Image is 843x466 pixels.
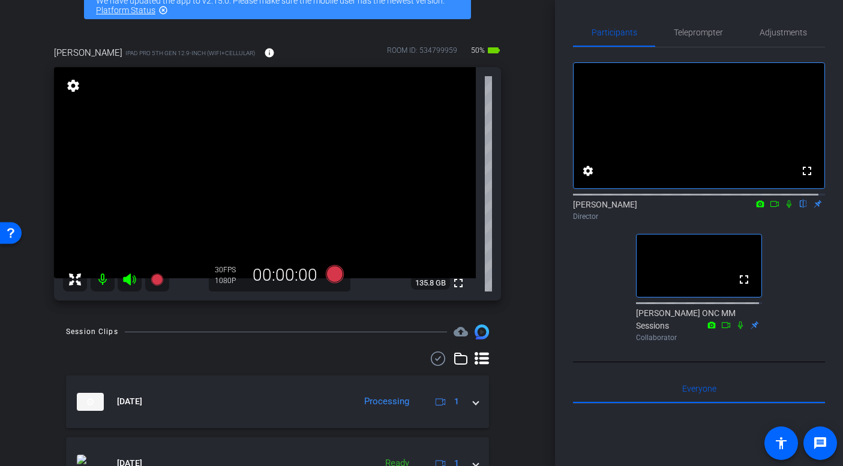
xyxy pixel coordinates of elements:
mat-icon: battery_std [487,43,501,58]
span: Destinations for your clips [454,324,468,339]
span: FPS [223,266,236,274]
img: Session clips [475,324,489,339]
div: 00:00:00 [245,265,325,285]
div: [PERSON_NAME] [573,199,825,222]
a: Platform Status [96,5,155,15]
span: 50% [469,41,487,60]
mat-icon: cloud_upload [454,324,468,339]
span: [DATE] [117,395,142,408]
div: Session Clips [66,326,118,338]
mat-icon: info [264,47,275,58]
div: [PERSON_NAME] ONC MM Sessions [636,307,762,343]
mat-expansion-panel-header: thumb-nail[DATE]Processing1 [66,375,489,428]
span: iPad Pro 5th Gen 12.9-inch (WiFi+Cellular) [125,49,255,58]
mat-icon: settings [581,164,595,178]
mat-icon: fullscreen [737,272,751,287]
span: Everyone [682,384,716,393]
span: Participants [592,28,637,37]
span: Teleprompter [674,28,723,37]
mat-icon: highlight_off [158,5,168,15]
mat-icon: fullscreen [451,276,466,290]
div: ROOM ID: 534799959 [387,45,457,62]
div: Collaborator [636,332,762,343]
span: Adjustments [760,28,807,37]
mat-icon: accessibility [774,436,788,450]
div: 1080P [215,276,245,285]
mat-icon: settings [65,79,82,93]
div: Director [573,211,825,222]
div: 30 [215,265,245,275]
span: [PERSON_NAME] [54,46,122,59]
span: 1 [454,395,459,408]
div: Processing [358,395,415,408]
img: thumb-nail [77,393,104,411]
mat-icon: message [813,436,827,450]
span: 135.8 GB [411,276,450,290]
mat-icon: flip [796,198,811,209]
mat-icon: fullscreen [800,164,814,178]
